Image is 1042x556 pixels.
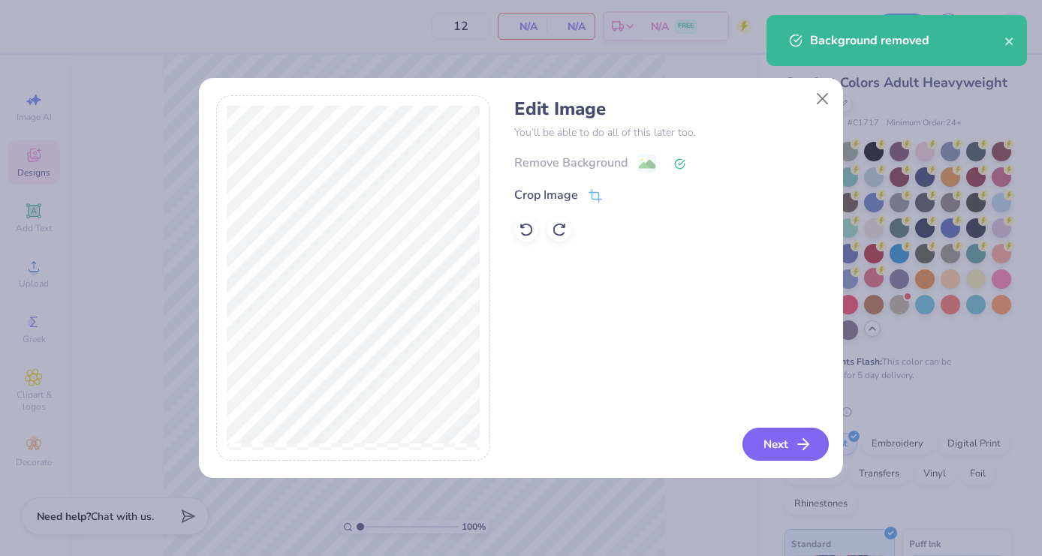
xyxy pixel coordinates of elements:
button: Next [742,428,829,461]
h4: Edit Image [514,98,826,120]
div: Crop Image [514,186,578,204]
p: You’ll be able to do all of this later too. [514,125,826,140]
div: Background removed [810,32,1004,50]
button: Close [809,85,837,113]
button: close [1004,32,1015,50]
